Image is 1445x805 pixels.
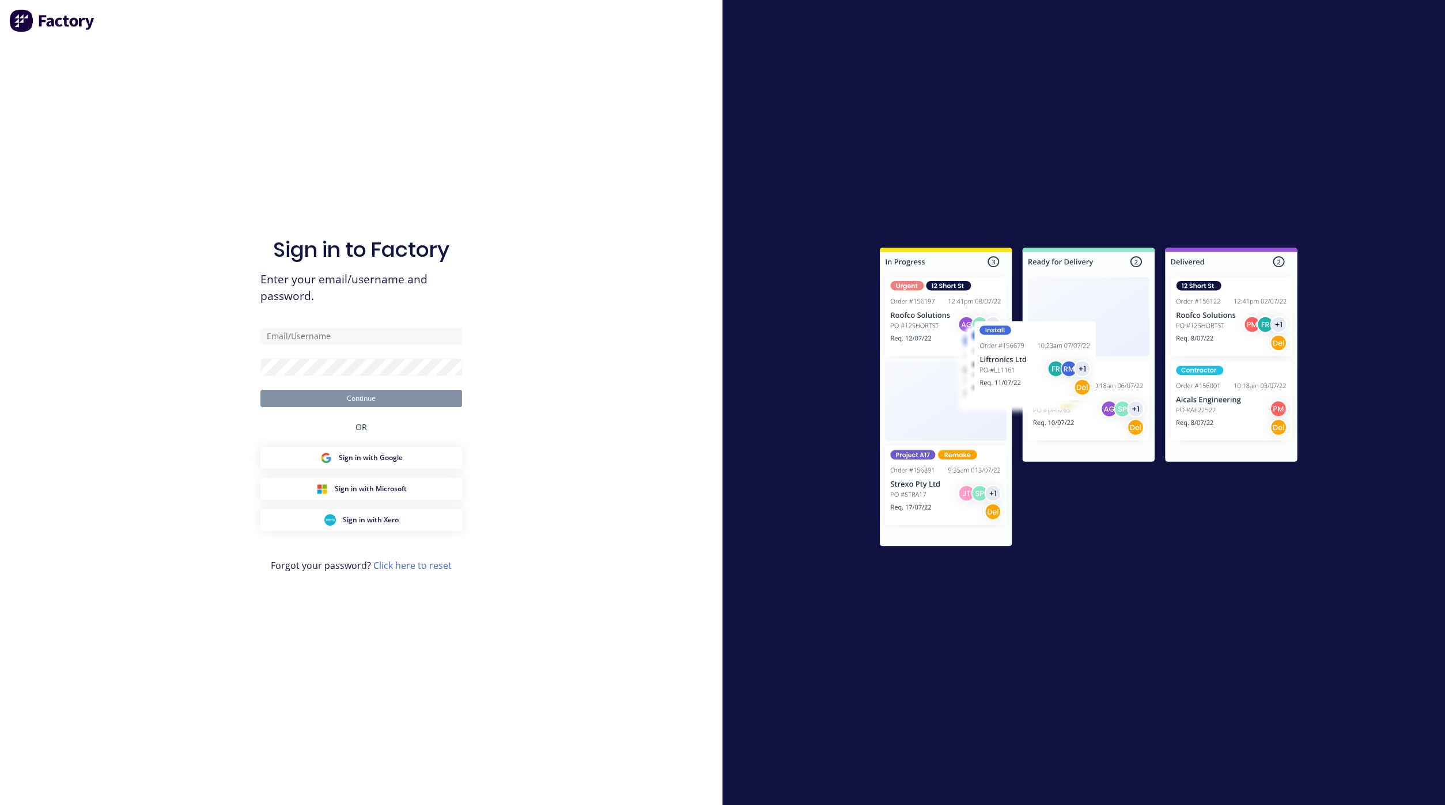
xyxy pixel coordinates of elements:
img: Sign in [854,225,1323,574]
span: Sign in with Xero [343,515,399,525]
img: Factory [9,9,96,32]
button: Microsoft Sign inSign in with Microsoft [260,478,462,500]
span: Sign in with Google [339,453,403,463]
button: Continue [260,390,462,407]
img: Xero Sign in [324,514,336,526]
span: Enter your email/username and password. [260,271,462,305]
button: Xero Sign inSign in with Xero [260,509,462,531]
h1: Sign in to Factory [273,237,449,262]
input: Email/Username [260,328,462,345]
img: Microsoft Sign in [316,483,328,495]
div: OR [355,407,367,447]
img: Google Sign in [320,452,332,464]
span: Forgot your password? [271,559,452,572]
button: Google Sign inSign in with Google [260,447,462,469]
span: Sign in with Microsoft [335,484,407,494]
a: Click here to reset [373,559,452,572]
